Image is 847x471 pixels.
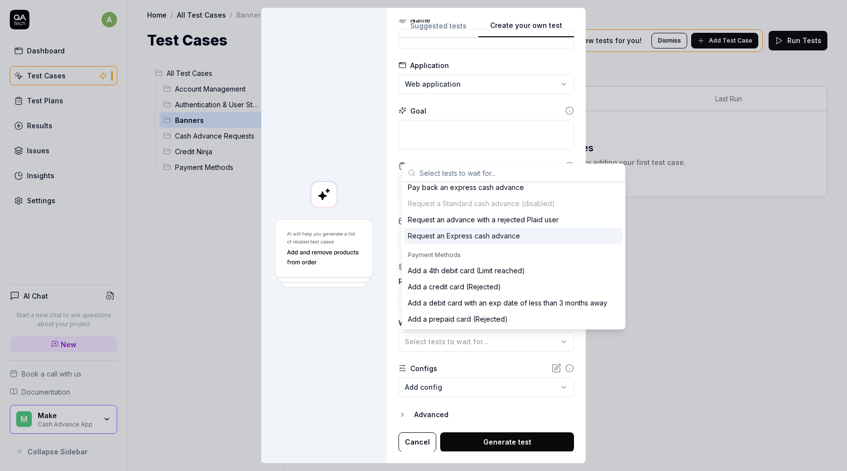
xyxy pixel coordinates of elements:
div: Request an advance with a rejected Plaid user [408,214,559,225]
button: No test case [399,290,574,310]
div: Configs [410,363,437,374]
button: Advanced [399,409,574,421]
div: Pay back an express cash advance [408,182,524,192]
button: Create your own test [478,20,574,38]
label: Resume from state... [399,276,574,286]
button: Generate test [440,432,574,452]
div: Add a prepaid card (Rejected) [408,314,508,324]
button: Suggested tests [399,20,478,38]
div: Add a 4th debit card (Limit reached) [408,265,525,276]
input: Select tests to wait for... [420,164,619,182]
div: Suggestions [402,182,625,329]
label: Wait for... [399,318,574,328]
div: Add a debit card with an exp date of less than 3 months away [408,298,607,308]
div: Add a credit card (Rejected) [408,282,501,292]
div: Application [410,60,449,71]
button: Web application [399,74,574,94]
div: Payment Methods [408,251,619,259]
div: Request an Express cash advance [408,231,520,241]
button: Cancel [399,432,436,452]
div: Expected result [410,161,463,171]
div: Advanced [414,409,574,421]
span: Select tests to wait for... [405,337,488,346]
button: Select tests to wait for... [399,332,574,352]
span: Web application [405,79,461,89]
img: Generate a test using AI [273,218,375,290]
div: Goal [410,106,426,116]
button: Default scenario [399,231,574,250]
